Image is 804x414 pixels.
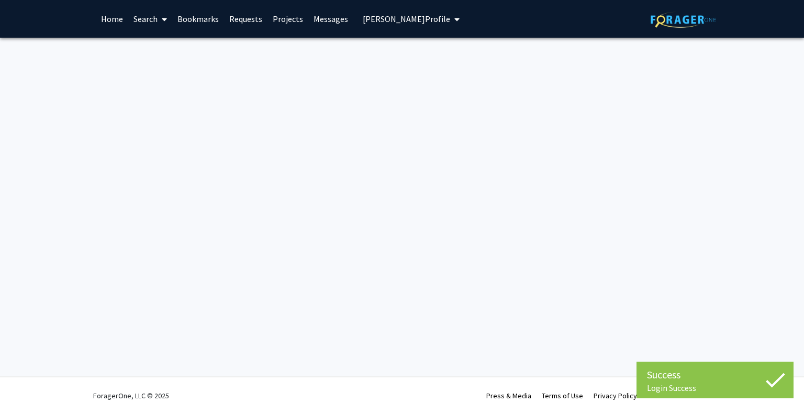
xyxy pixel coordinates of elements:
[308,1,353,37] a: Messages
[363,14,450,24] span: [PERSON_NAME] Profile
[542,391,583,400] a: Terms of Use
[93,377,169,414] div: ForagerOne, LLC © 2025
[96,1,128,37] a: Home
[486,391,531,400] a: Press & Media
[128,1,172,37] a: Search
[647,367,783,383] div: Success
[172,1,224,37] a: Bookmarks
[267,1,308,37] a: Projects
[594,391,637,400] a: Privacy Policy
[224,1,267,37] a: Requests
[647,383,783,393] div: Login Success
[651,12,716,28] img: ForagerOne Logo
